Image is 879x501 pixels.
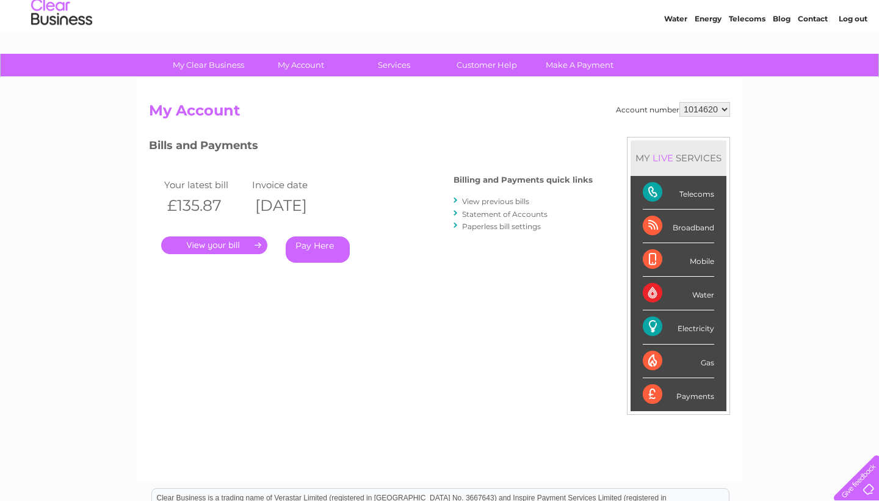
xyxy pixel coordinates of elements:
[643,176,714,210] div: Telecoms
[249,177,337,193] td: Invoice date
[616,102,730,117] div: Account number
[798,52,828,61] a: Contact
[344,54,444,76] a: Services
[643,345,714,378] div: Gas
[249,193,337,218] th: [DATE]
[462,210,548,219] a: Statement of Accounts
[649,6,733,21] a: 0333 014 3131
[529,54,630,76] a: Make A Payment
[149,137,593,158] h3: Bills and Payments
[31,32,93,69] img: logo.png
[643,310,714,344] div: Electricity
[286,236,350,263] a: Pay Here
[462,197,529,206] a: View previous bills
[695,52,722,61] a: Energy
[436,54,537,76] a: Customer Help
[643,243,714,277] div: Mobile
[631,141,726,175] div: MY SERVICES
[643,378,714,411] div: Payments
[664,52,687,61] a: Water
[839,52,867,61] a: Log out
[454,175,593,185] h4: Billing and Payments quick links
[158,54,259,76] a: My Clear Business
[152,7,729,59] div: Clear Business is a trading name of Verastar Limited (registered in [GEOGRAPHIC_DATA] No. 3667643...
[773,52,790,61] a: Blog
[161,177,249,193] td: Your latest bill
[643,210,714,243] div: Broadband
[643,277,714,310] div: Water
[161,236,267,254] a: .
[462,222,541,231] a: Paperless bill settings
[729,52,765,61] a: Telecoms
[251,54,352,76] a: My Account
[650,152,676,164] div: LIVE
[161,193,249,218] th: £135.87
[149,102,730,125] h2: My Account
